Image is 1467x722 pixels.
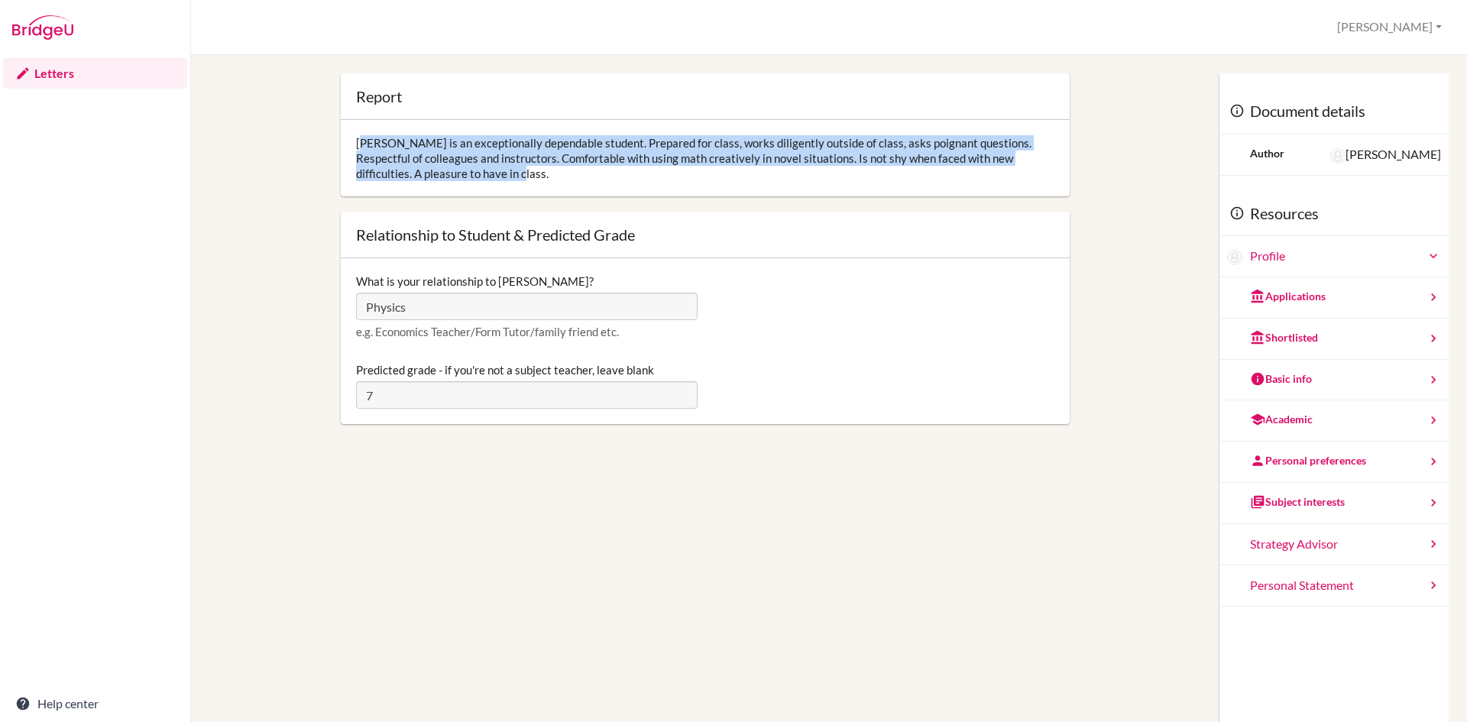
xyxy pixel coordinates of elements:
[1219,89,1449,134] div: Document details
[356,89,402,104] div: Report
[1219,442,1449,483] a: Personal preferences
[1219,277,1449,319] a: Applications
[341,120,1070,196] div: [PERSON_NAME] is an exceptionally dependable student. Prepared for class, works diligently outsid...
[1250,494,1345,510] div: Subject interests
[1330,13,1449,41] button: [PERSON_NAME]
[1250,412,1313,427] div: Academic
[356,274,594,289] label: What is your relationship to [PERSON_NAME]?
[356,362,654,377] label: Predicted grade - if you're not a subject teacher, leave blank
[1219,191,1449,237] div: Resources
[1219,319,1449,360] a: Shortlisted
[1219,565,1449,607] a: Personal Statement
[1219,524,1449,565] a: Strategy Advisor
[1250,453,1366,468] div: Personal preferences
[1250,146,1284,161] div: Author
[12,15,73,40] img: Bridge-U
[1330,148,1346,164] img: Stacey Frallicciardi
[1250,248,1441,265] a: Profile
[356,324,698,339] p: e.g. Economics Teacher/Form Tutor/family friend etc.
[1250,330,1318,345] div: Shortlisted
[3,688,187,719] a: Help center
[1330,146,1441,164] div: [PERSON_NAME]
[1219,360,1449,401] a: Basic info
[356,227,635,242] div: Relationship to Student & Predicted Grade
[1250,289,1326,304] div: Applications
[1219,400,1449,442] a: Academic
[1250,371,1312,387] div: Basic info
[1219,483,1449,524] a: Subject interests
[3,58,187,89] a: Letters
[1227,250,1242,265] img: Matthew Wijono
